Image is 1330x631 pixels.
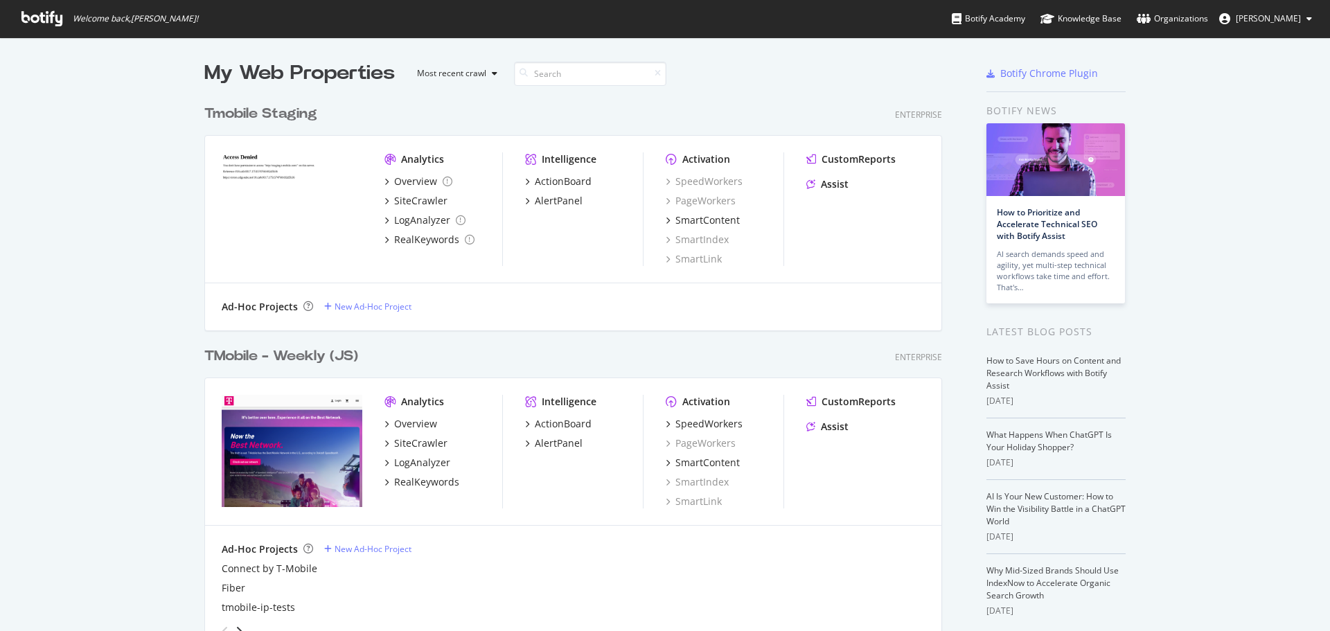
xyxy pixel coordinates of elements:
a: SiteCrawler [384,194,447,208]
a: ActionBoard [525,417,592,431]
span: Blaise Forcine [1236,12,1301,24]
div: Intelligence [542,395,596,409]
div: LogAnalyzer [394,456,450,470]
div: My Web Properties [204,60,395,87]
a: ActionBoard [525,175,592,188]
div: New Ad-Hoc Project [335,543,411,555]
div: Overview [394,417,437,431]
div: Enterprise [895,351,942,363]
a: RealKeywords [384,233,475,247]
img: t-mobile.com [222,395,362,507]
div: AlertPanel [535,436,583,450]
div: Botify Academy [952,12,1025,26]
a: Botify Chrome Plugin [986,66,1098,80]
a: SiteCrawler [384,436,447,450]
div: Activation [682,395,730,409]
div: SmartContent [675,213,740,227]
a: SmartLink [666,252,722,266]
div: [DATE] [986,395,1126,407]
div: Activation [682,152,730,166]
div: Botify Chrome Plugin [1000,66,1098,80]
a: AlertPanel [525,194,583,208]
div: RealKeywords [394,475,459,489]
div: SpeedWorkers [675,417,743,431]
div: SmartContent [675,456,740,470]
div: Latest Blog Posts [986,324,1126,339]
div: Assist [821,177,849,191]
a: Assist [806,177,849,191]
a: SmartIndex [666,233,729,247]
img: tmobilestaging.com [222,152,362,265]
a: SpeedWorkers [666,417,743,431]
a: SmartLink [666,495,722,508]
a: Fiber [222,581,245,595]
a: How to Save Hours on Content and Research Workflows with Botify Assist [986,355,1121,391]
a: AI Is Your New Customer: How to Win the Visibility Battle in a ChatGPT World [986,490,1126,527]
a: New Ad-Hoc Project [324,301,411,312]
button: Most recent crawl [406,62,503,85]
div: Organizations [1137,12,1208,26]
div: Analytics [401,152,444,166]
a: RealKeywords [384,475,459,489]
a: PageWorkers [666,436,736,450]
a: LogAnalyzer [384,456,450,470]
button: [PERSON_NAME] [1208,8,1323,30]
div: SiteCrawler [394,194,447,208]
div: Knowledge Base [1040,12,1121,26]
a: SmartContent [666,456,740,470]
a: tmobile-ip-tests [222,601,295,614]
div: Botify news [986,103,1126,118]
div: Assist [821,420,849,434]
span: Welcome back, [PERSON_NAME] ! [73,13,198,24]
a: Why Mid-Sized Brands Should Use IndexNow to Accelerate Organic Search Growth [986,565,1119,601]
div: ActionBoard [535,175,592,188]
a: TMobile - Weekly (JS) [204,346,364,366]
img: How to Prioritize and Accelerate Technical SEO with Botify Assist [986,123,1125,196]
div: Overview [394,175,437,188]
div: Analytics [401,395,444,409]
div: Enterprise [895,109,942,121]
div: ActionBoard [535,417,592,431]
div: CustomReports [822,152,896,166]
a: Overview [384,175,452,188]
a: What Happens When ChatGPT Is Your Holiday Shopper? [986,429,1112,453]
div: [DATE] [986,605,1126,617]
div: AI search demands speed and agility, yet multi-step technical workflows take time and effort. Tha... [997,249,1115,293]
a: Overview [384,417,437,431]
a: SmartContent [666,213,740,227]
div: Ad-Hoc Projects [222,542,298,556]
div: [DATE] [986,531,1126,543]
a: CustomReports [806,152,896,166]
div: Most recent crawl [417,69,486,78]
a: SmartIndex [666,475,729,489]
div: New Ad-Hoc Project [335,301,411,312]
div: CustomReports [822,395,896,409]
div: RealKeywords [394,233,459,247]
a: CustomReports [806,395,896,409]
div: LogAnalyzer [394,213,450,227]
a: PageWorkers [666,194,736,208]
input: Search [514,62,666,86]
a: New Ad-Hoc Project [324,543,411,555]
a: Assist [806,420,849,434]
div: SiteCrawler [394,436,447,450]
a: LogAnalyzer [384,213,465,227]
div: Tmobile Staging [204,104,317,124]
div: [DATE] [986,456,1126,469]
div: AlertPanel [535,194,583,208]
div: TMobile - Weekly (JS) [204,346,358,366]
div: Intelligence [542,152,596,166]
div: Ad-Hoc Projects [222,300,298,314]
a: Tmobile Staging [204,104,323,124]
a: SpeedWorkers [666,175,743,188]
a: Connect by T-Mobile [222,562,317,576]
a: How to Prioritize and Accelerate Technical SEO with Botify Assist [997,206,1097,242]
